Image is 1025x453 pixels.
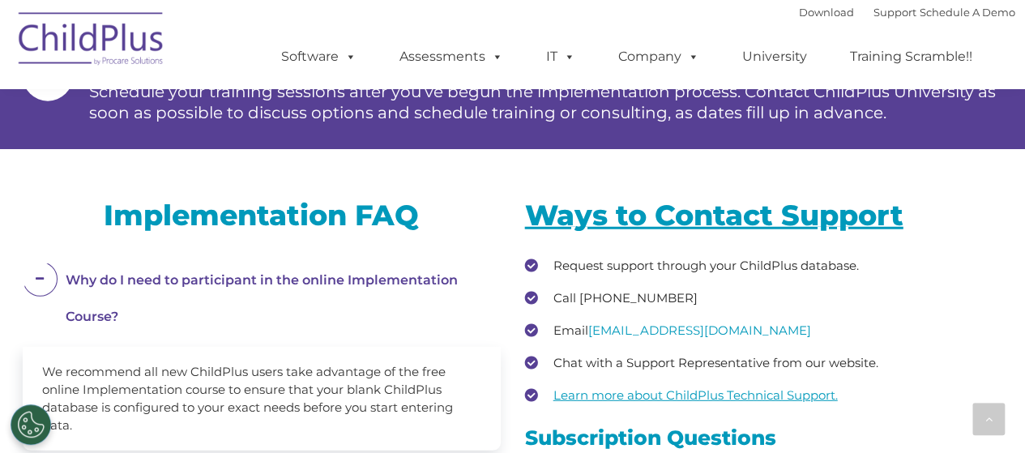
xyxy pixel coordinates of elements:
a: Learn more about ChildPlus Technical Support. [553,387,838,403]
button: Cookies Settings [11,404,51,445]
li: Request support through your ChildPlus database. [525,254,1003,278]
a: Schedule A Demo [920,6,1015,19]
a: University [726,41,823,73]
font: | [799,6,1015,19]
a: [EMAIL_ADDRESS][DOMAIN_NAME] [588,323,811,338]
iframe: Chat Widget [944,375,1025,453]
li: Call [PHONE_NUMBER] [525,286,1003,310]
h3: Subscription Questions [525,428,1003,448]
a: IT [530,41,592,73]
h2: Implementation FAQ [23,197,501,233]
span: Why do I need to participant in the online Implementation Course? [66,272,458,324]
a: Ways to Contact Support [525,198,912,233]
a: Training Scramble!! [834,41,989,73]
a: Support [873,6,916,19]
a: Assessments [383,41,519,73]
img: ChildPlus by Procare Solutions [11,1,173,82]
li: Chat with a Support Representative from our website. [525,351,1003,375]
a: Download [799,6,854,19]
a: Company [602,41,715,73]
div: We recommend all new ChildPlus users take advantage of the free online Implementation course to e... [23,347,501,451]
li: Email [525,318,1003,343]
u: Ways to Contact Support [525,198,903,233]
a: Software [265,41,373,73]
